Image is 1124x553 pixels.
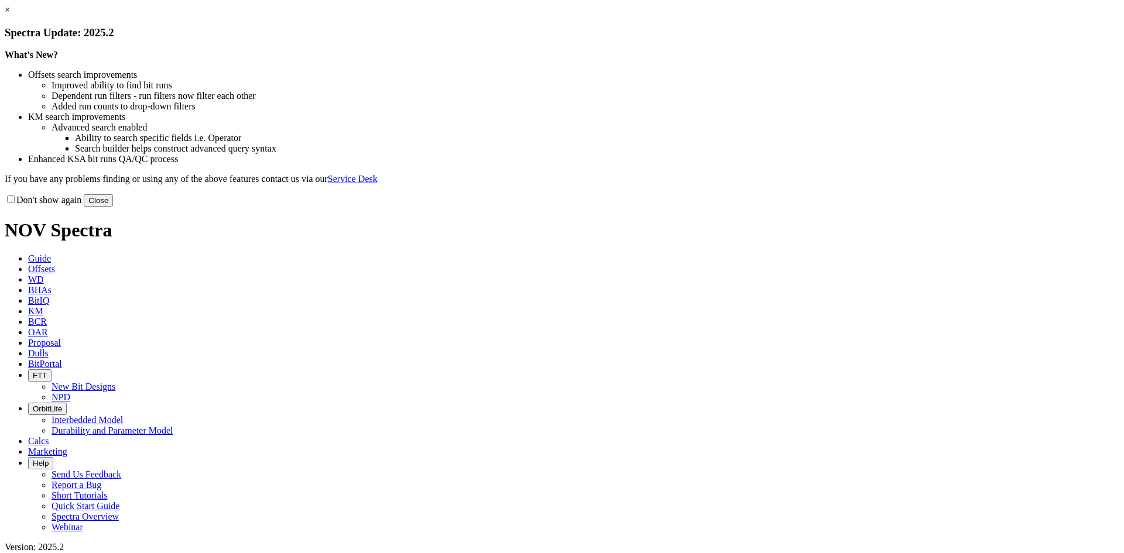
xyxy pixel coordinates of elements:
h1: NOV Spectra [5,219,1119,241]
li: Dependent run filters - run filters now filter each other [52,91,1119,101]
span: Offsets [28,264,55,274]
a: Send Us Feedback [52,469,121,479]
span: KM [28,306,43,316]
span: BitIQ [28,296,49,305]
li: KM search improvements [28,112,1119,122]
a: Service Desk [328,174,378,184]
p: If you have any problems finding or using any of the above features contact us via our [5,174,1119,184]
a: Webinar [52,522,83,532]
a: NPD [52,392,70,402]
span: Dulls [28,348,49,358]
li: Enhanced KSA bit runs QA/QC process [28,154,1119,164]
li: Search builder helps construct advanced query syntax [75,143,1119,154]
strong: What's New? [5,50,58,60]
span: BitPortal [28,359,62,369]
input: Don't show again [7,195,15,203]
li: Added run counts to drop-down filters [52,101,1119,112]
a: New Bit Designs [52,382,115,391]
h3: Spectra Update: 2025.2 [5,26,1119,39]
span: Guide [28,253,51,263]
span: OAR [28,327,48,337]
a: Report a Bug [52,480,101,490]
li: Offsets search improvements [28,70,1119,80]
li: Advanced search enabled [52,122,1119,133]
label: Don't show again [5,195,81,205]
li: Ability to search specific fields i.e. Operator [75,133,1119,143]
a: Short Tutorials [52,490,108,500]
span: OrbitLite [33,404,62,413]
a: Interbedded Model [52,415,123,425]
span: Marketing [28,446,67,456]
a: Quick Start Guide [52,501,119,511]
span: BCR [28,317,47,327]
a: Durability and Parameter Model [52,425,173,435]
span: Proposal [28,338,61,348]
span: Calcs [28,436,49,446]
li: Improved ability to find bit runs [52,80,1119,91]
a: Spectra Overview [52,511,119,521]
span: Help [33,459,49,468]
span: FTT [33,371,47,380]
a: × [5,5,10,15]
span: WD [28,274,44,284]
div: Version: 2025.2 [5,542,1119,552]
span: BHAs [28,285,52,295]
button: Close [84,194,113,207]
